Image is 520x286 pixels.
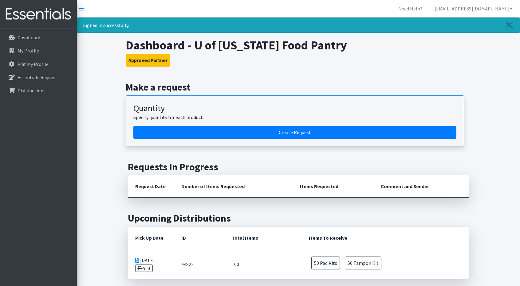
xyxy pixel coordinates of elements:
[128,175,174,198] th: Request Date
[128,161,469,173] h2: Requests In Progress
[126,81,471,93] h2: Make a request
[224,227,301,249] th: Total Items
[2,84,74,97] a: Distributions
[2,71,74,83] a: Essentials Requests
[174,175,293,198] th: Number of Items Requested
[345,257,381,269] span: 50 Tampon Kit
[2,4,74,25] img: HumanEssentials
[18,61,49,67] p: Edit My Profile
[133,103,456,114] h3: Quantity
[126,54,170,67] button: Approved Partner
[224,249,301,279] td: 100
[18,87,45,94] p: Distributions
[18,48,39,54] p: My Profile
[18,34,40,41] p: Dashboard
[135,265,153,272] a: Print
[500,18,520,33] a: Close
[2,44,74,57] a: My Profile
[133,114,456,121] p: Specify quantity for each product.
[393,2,427,15] a: Need Help?
[174,249,224,279] td: 94822
[301,227,469,249] th: Items To Receive
[2,58,74,70] a: Edit My Profile
[174,227,224,249] th: ID
[293,175,373,198] th: Items Requested
[128,249,174,279] td: [DATE]
[126,38,471,52] h1: Dashboard - U of [US_STATE] Food Pantry
[430,2,518,15] a: [EMAIL_ADDRESS][DOMAIN_NAME]
[128,227,174,249] th: Pick Up Date
[18,74,60,80] p: Essentials Requests
[2,31,74,44] a: Dashboard
[311,257,340,269] span: 50 Pad Kits
[373,175,469,198] th: Comment and Sender
[77,17,520,33] div: Signed in successfully.
[133,126,456,139] a: Create a request by quantity
[128,212,469,224] h2: Upcoming Distributions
